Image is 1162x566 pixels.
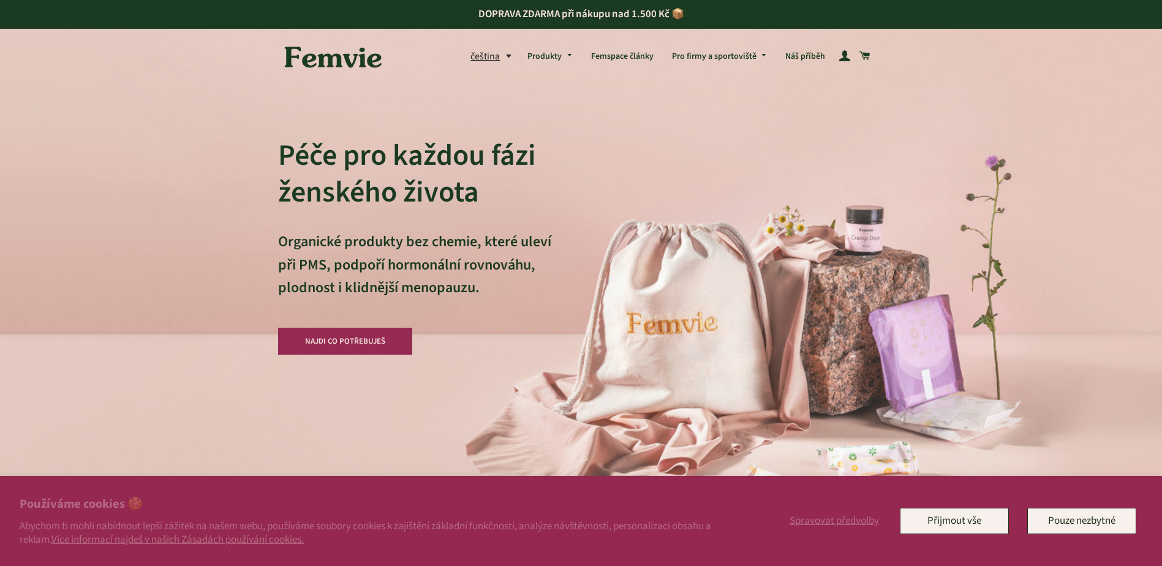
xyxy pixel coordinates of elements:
[787,508,881,534] button: Spravovat předvolby
[900,508,1009,534] button: Přijmout vše
[518,41,582,73] a: Produkty
[582,41,663,73] a: Femspace články
[20,519,731,546] p: Abychom ti mohli nabídnout lepší zážitek na našem webu, používáme soubory cookies k zajištění zák...
[278,230,551,322] p: Organické produkty bez chemie, které uleví při PMS, podpoří hormonální rovnováhu, plodnost i klid...
[20,496,731,513] h2: Používáme cookies 🍪
[776,41,834,73] a: Náš příběh
[278,38,388,76] img: Femvie
[51,532,304,547] a: Více informací najdeš v našich Zásadách používání cookies.
[790,513,879,528] span: Spravovat předvolby
[278,328,413,355] a: NAJDI CO POTŘEBUJEŠ
[278,137,551,211] h2: Péče pro každou fázi ženského života
[470,48,518,65] button: čeština
[663,41,777,73] a: Pro firmy a sportoviště
[1027,508,1136,534] button: Pouze nezbytné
